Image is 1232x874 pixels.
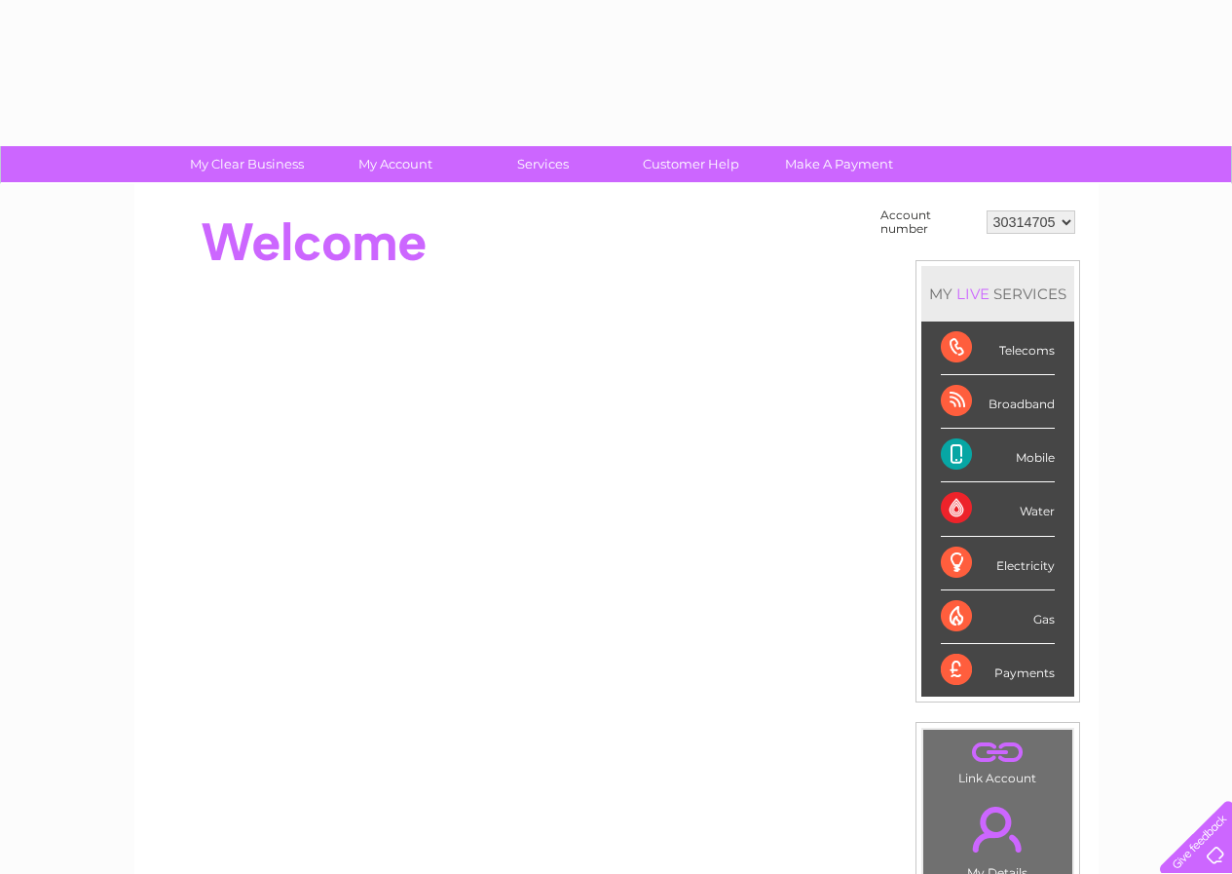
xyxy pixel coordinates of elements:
div: Payments [941,644,1055,697]
a: My Account [315,146,475,182]
div: MY SERVICES [921,266,1074,322]
div: Gas [941,590,1055,644]
div: Mobile [941,429,1055,482]
a: Services [463,146,623,182]
a: . [928,795,1067,863]
td: Link Account [922,729,1073,790]
a: Customer Help [611,146,771,182]
td: Account number [876,204,982,241]
div: Electricity [941,537,1055,590]
div: Telecoms [941,322,1055,375]
a: Make A Payment [759,146,919,182]
a: My Clear Business [167,146,327,182]
div: Water [941,482,1055,536]
div: Broadband [941,375,1055,429]
a: . [928,735,1067,769]
div: LIVE [952,285,993,303]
